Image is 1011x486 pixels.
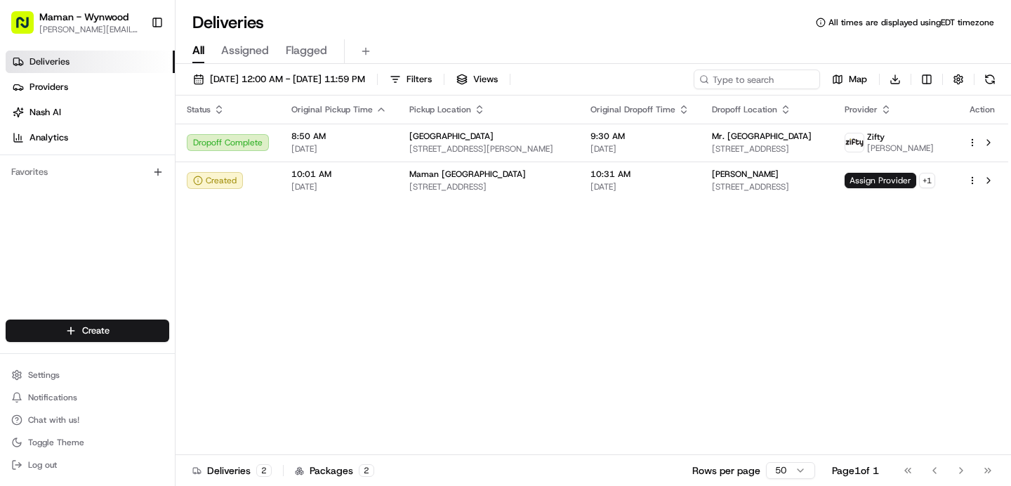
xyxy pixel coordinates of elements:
[473,73,498,86] span: Views
[849,73,867,86] span: Map
[832,464,879,478] div: Page 1 of 1
[286,42,327,59] span: Flagged
[867,131,885,143] span: Zifty
[291,104,373,115] span: Original Pickup Time
[256,464,272,477] div: 2
[409,104,471,115] span: Pickup Location
[712,169,779,180] span: [PERSON_NAME]
[712,131,812,142] span: Mr. [GEOGRAPHIC_DATA]
[845,104,878,115] span: Provider
[590,143,689,155] span: [DATE]
[845,133,864,152] img: zifty-logo-trans-sq.png
[407,73,432,86] span: Filters
[6,410,169,430] button: Chat with us!
[39,10,128,24] button: Maman - Wynwood
[29,131,68,144] span: Analytics
[590,181,689,192] span: [DATE]
[845,173,916,188] span: Assign Provider
[291,169,387,180] span: 10:01 AM
[28,459,57,471] span: Log out
[919,173,935,188] button: +1
[6,365,169,385] button: Settings
[187,104,211,115] span: Status
[409,131,494,142] span: [GEOGRAPHIC_DATA]
[409,143,568,155] span: [STREET_ADDRESS][PERSON_NAME]
[28,369,60,381] span: Settings
[967,104,997,115] div: Action
[6,455,169,475] button: Log out
[291,131,387,142] span: 8:50 AM
[187,70,371,89] button: [DATE] 12:00 AM - [DATE] 11:59 PM
[295,464,374,478] div: Packages
[6,51,175,73] a: Deliveries
[409,181,568,192] span: [STREET_ADDRESS]
[82,324,110,337] span: Create
[6,161,169,183] div: Favorites
[28,437,84,448] span: Toggle Theme
[221,42,269,59] span: Assigned
[712,143,822,155] span: [STREET_ADDRESS]
[291,143,387,155] span: [DATE]
[712,104,777,115] span: Dropoff Location
[192,42,204,59] span: All
[192,464,272,478] div: Deliveries
[828,17,994,28] span: All times are displayed using EDT timezone
[590,169,689,180] span: 10:31 AM
[6,388,169,407] button: Notifications
[980,70,1000,89] button: Refresh
[590,131,689,142] span: 9:30 AM
[28,414,79,426] span: Chat with us!
[694,70,820,89] input: Type to search
[409,169,526,180] span: Maman [GEOGRAPHIC_DATA]
[6,6,145,39] button: Maman - Wynwood[PERSON_NAME][EMAIL_ADDRESS][DOMAIN_NAME]
[359,464,374,477] div: 2
[29,81,68,93] span: Providers
[28,392,77,403] span: Notifications
[6,126,175,149] a: Analytics
[39,24,140,35] button: [PERSON_NAME][EMAIL_ADDRESS][DOMAIN_NAME]
[867,143,934,154] span: [PERSON_NAME]
[450,70,504,89] button: Views
[692,464,760,478] p: Rows per page
[29,55,70,68] span: Deliveries
[192,11,264,34] h1: Deliveries
[291,181,387,192] span: [DATE]
[712,181,822,192] span: [STREET_ADDRESS]
[210,73,365,86] span: [DATE] 12:00 AM - [DATE] 11:59 PM
[590,104,675,115] span: Original Dropoff Time
[187,172,243,189] button: Created
[6,320,169,342] button: Create
[6,76,175,98] a: Providers
[29,106,61,119] span: Nash AI
[6,433,169,452] button: Toggle Theme
[383,70,438,89] button: Filters
[826,70,873,89] button: Map
[6,101,175,124] a: Nash AI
